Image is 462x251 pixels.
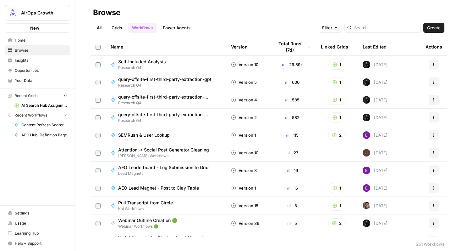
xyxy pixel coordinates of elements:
[108,23,126,33] a: Grids
[274,150,311,156] div: 27
[5,66,70,76] a: Opportunities
[111,94,221,106] a: query-offsite-first-third-party-extraction-perplexityResearch Q4
[274,203,311,209] div: 8
[363,184,388,192] div: [DATE]
[12,120,70,130] a: Content Refresh Scorer
[93,8,120,18] div: Browse
[274,61,311,68] div: 29.59k
[231,114,257,121] div: Version 2
[231,132,256,138] div: Version 1
[118,118,221,123] span: Research Q4
[318,23,342,33] button: Filter
[231,185,256,191] div: Version 1
[328,60,345,70] button: 1
[118,111,216,118] span: query-offsite-first-third-party-extraction-[PERSON_NAME]
[328,77,345,87] button: 1
[363,78,388,86] div: [DATE]
[111,147,221,159] a: Attention -> Social Post Generator Cleaning[PERSON_NAME] Workflows
[363,38,387,55] div: Last Edited
[5,23,70,33] button: New
[93,23,105,33] a: All
[30,25,39,31] span: New
[363,78,370,86] img: mae98n22be7w2flmvint2g1h8u9g
[111,59,221,71] a: Self-Included AnalysisResearch Q4
[231,203,258,209] div: Version 15
[111,235,221,247] a: Visibility Launch - Pipeline Lead MagnetVisibility Launch - Lead Magnet
[274,220,311,226] div: 5
[5,218,70,228] a: Usage
[274,97,311,103] div: 585
[5,45,70,55] a: Browse
[111,132,221,138] a: SEMRush & User Lookup
[363,220,388,227] div: [DATE]
[363,167,388,174] div: [DATE]
[14,112,47,118] span: Recent Workflows
[118,147,209,153] span: Attention -> Social Post Generator Cleaning
[322,25,332,31] span: Filter
[15,37,67,43] span: Home
[118,217,177,224] span: Webinar Outline Creation 🟢
[15,241,67,246] span: Help + Support
[321,38,348,55] div: Linked Grids
[118,164,209,171] span: AEO Leaderboard - Log Submission to Grid
[363,131,370,139] img: tb834r7wcu795hwbtepf06oxpmnl
[118,65,171,71] span: Research Q4
[416,241,444,247] div: 251 Workflows
[111,185,221,191] a: AEO Lead Magnet - Post to Clay Table
[118,200,173,206] span: Pull Transcript from Circle
[363,61,370,68] img: mae98n22be7w2flmvint2g1h8u9g
[328,183,345,193] button: 1
[21,10,59,16] span: AirOps Growth
[21,132,67,138] span: AEO Hub: Definition Page
[231,97,257,103] div: Version 4
[118,235,204,241] span: Visibility Launch - Pipeline Lead Magnet
[423,23,444,33] button: Create
[118,76,212,83] span: query-offsite-first-third-party-extraction-gpt
[111,200,221,212] a: Pull Transcript from CircleKai Workflows
[328,112,345,123] button: 1
[231,150,258,156] div: Version 10
[5,35,70,45] a: Home
[5,5,70,21] button: Workspace: AirOps Growth
[363,131,388,139] div: [DATE]
[363,149,370,157] img: w6h4euusfoa7171vz6jrctgb7wlt
[15,48,67,53] span: Browse
[7,7,19,19] img: AirOps Growth Logo
[111,217,221,229] a: Webinar Outline Creation 🟢Webinar Workflows 🟢
[159,23,194,33] a: Power Agents
[12,130,70,140] a: AEO Hub: Definition Page
[5,91,70,100] button: Recent Grids
[363,96,370,104] img: mae98n22be7w2flmvint2g1h8u9g
[363,202,388,209] div: [DATE]
[231,61,258,68] div: Version 10
[118,153,214,159] span: [PERSON_NAME] Workflows
[328,130,346,140] button: 2
[363,114,388,121] div: [DATE]
[118,206,178,212] span: Kai Workflows
[274,79,311,85] div: 600
[15,68,67,73] span: Opportunities
[328,95,345,105] button: 1
[5,76,70,86] a: Your Data
[363,184,370,192] img: tb834r7wcu795hwbtepf06oxpmnl
[14,93,37,99] span: Recent Grids
[354,25,418,31] input: Search
[328,218,346,228] button: 2
[15,220,67,226] span: Usage
[15,210,67,216] span: Settings
[118,132,170,138] span: SEMRush & User Lookup
[118,59,166,65] span: Self-Included Analysis
[111,38,221,55] div: Name
[15,58,67,63] span: Insights
[231,167,257,174] div: Version 3
[274,132,311,138] div: 115
[363,114,370,121] img: mae98n22be7w2flmvint2g1h8u9g
[15,78,67,83] span: Your Data
[118,224,182,229] span: Webinar Workflows 🟢
[363,96,388,104] div: [DATE]
[5,111,70,120] button: Recent Workflows
[5,55,70,66] a: Insights
[328,236,345,246] button: 1
[274,38,311,55] div: Total Runs (7d)
[118,83,217,88] span: Research Q4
